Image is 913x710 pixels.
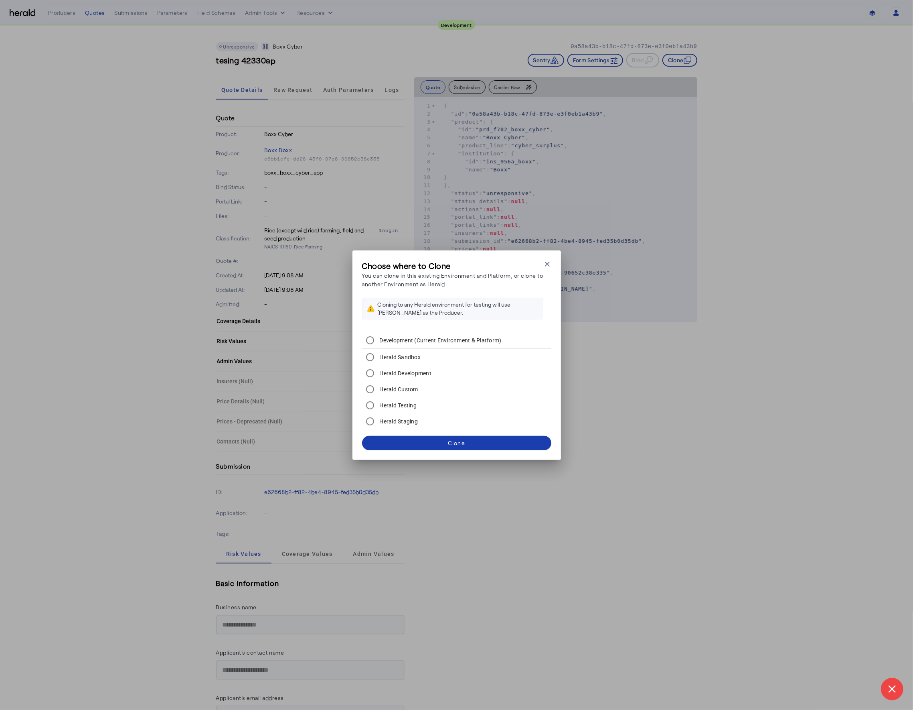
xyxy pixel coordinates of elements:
[362,436,551,450] button: Clone
[362,271,543,288] p: You can clone in this existing Environment and Platform, or clone to another Environment as Herald
[378,417,418,425] label: Herald Staging
[378,385,418,393] label: Herald Custom
[378,369,432,377] label: Herald Development
[378,301,538,317] div: Cloning to any Herald environment for testing will use [PERSON_NAME] as the Producer.
[362,260,543,271] h3: Choose where to Clone
[378,336,502,344] label: Development (Current Environment & Platform)
[378,401,417,409] label: Herald Testing
[448,439,465,447] div: Clone
[378,353,421,361] label: Herald Sandbox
